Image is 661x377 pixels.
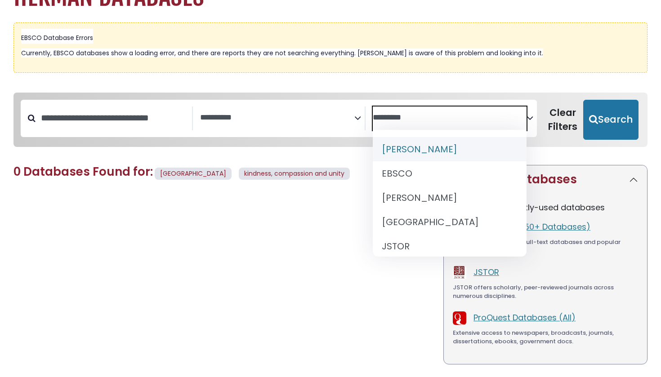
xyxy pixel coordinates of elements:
textarea: Search [373,113,527,123]
li: [PERSON_NAME] [373,137,527,161]
textarea: Search [200,113,354,123]
button: Submit for Search Results [583,100,639,140]
div: JSTOR offers scholarly, peer-reviewed journals across numerous disciplines. [453,283,638,301]
p: The most frequently-used databases [453,201,638,213]
div: Extensive access to newspapers, broadcasts, journals, dissertations, ebooks, government docs. [453,328,638,346]
input: Search database by title or keyword [36,111,192,125]
li: EBSCO [373,161,527,186]
li: [GEOGRAPHIC_DATA] [373,210,527,234]
span: Currently, EBSCO databases show a loading error, and there are reports they are not searching eve... [21,49,543,58]
button: Clear Filters [542,100,583,140]
li: JSTOR [373,234,527,258]
button: Featured Databases [444,165,647,194]
nav: Search filters [13,93,648,147]
span: [GEOGRAPHIC_DATA] [155,168,232,180]
span: kindness, compassion and unity [244,169,344,178]
div: Powerful platform with full-text databases and popular information. [453,238,638,255]
a: JSTOR [473,266,499,278]
a: ProQuest Databases (All) [473,312,576,323]
a: EBSCOhost (50+ Databases) [473,221,590,232]
span: EBSCO Database Errors [21,33,93,42]
li: [PERSON_NAME] [373,186,527,210]
span: 0 Databases Found for: [13,164,153,180]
